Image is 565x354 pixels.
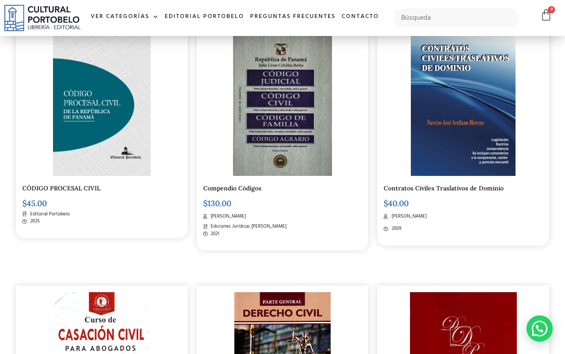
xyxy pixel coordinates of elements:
[540,9,552,21] a: 0
[162,7,247,26] a: Editorial Portobelo
[203,198,231,208] bdi: 130.00
[208,213,246,220] span: [PERSON_NAME]
[384,198,388,208] span: $
[203,198,208,208] span: $
[411,34,516,176] img: contratos-civiles-arellano.png
[233,34,332,176] img: img20221020_09162956-scaled-1.jpg
[28,218,40,225] span: 2025
[384,198,409,208] bdi: 40.00
[203,184,261,192] a: Compendio Códigos
[208,223,286,230] span: Ediciones Jurídicas [PERSON_NAME]
[339,7,382,26] a: Contacto
[28,211,70,218] span: Editorial Portobelo
[389,213,427,220] span: [PERSON_NAME]
[247,7,339,26] a: Preguntas frecuentes
[22,184,100,192] a: CÓDIGO PROCESAL CIVIL
[394,9,519,27] input: Búsqueda
[22,198,27,208] span: $
[384,184,504,192] a: Contratos Civiles Traslativos de Dominio
[53,34,151,176] img: CODIGO 00 PORTADA PROCESAL CIVIL _Mesa de trabajo 1
[88,7,162,26] a: Ver Categorías
[208,230,219,238] span: 2021
[548,6,555,13] span: 0
[22,198,47,208] bdi: 45.00
[389,225,402,232] span: 2009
